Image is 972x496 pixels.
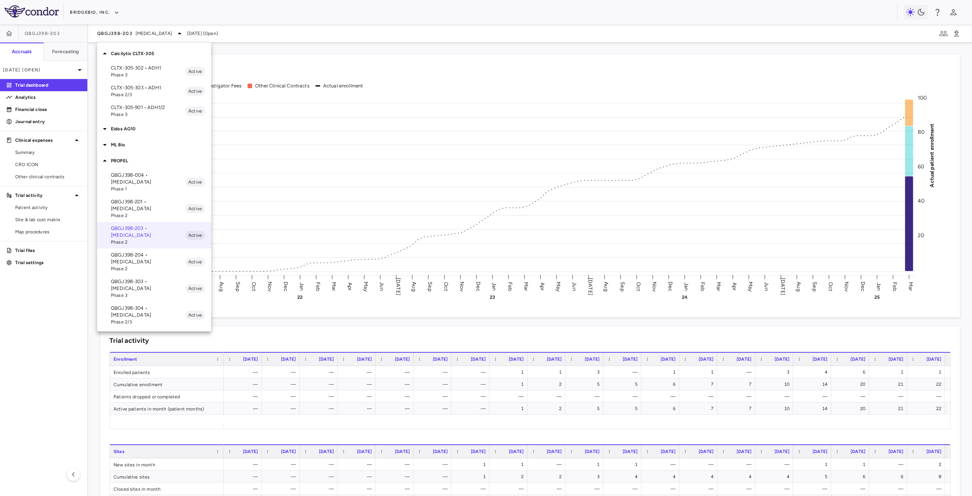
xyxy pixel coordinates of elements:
div: Calcilytix CLTX-305 [97,46,211,62]
span: Phase 3 [111,292,185,299]
div: CLTX-305-303 • ADH1Phase 2/3Active [97,81,211,101]
div: PROPEL [97,153,211,169]
span: Active [185,205,205,212]
span: Active [185,312,205,319]
p: PROPEL [111,157,211,164]
span: Phase 2 [111,265,185,272]
div: QBGJ398-203 • [MEDICAL_DATA]Phase 2Active [97,222,211,249]
span: Phase 3 [111,71,185,78]
span: Active [185,285,205,292]
span: Active [185,108,205,114]
p: ML Bio [111,141,211,148]
div: QBGJ398-004 • [MEDICAL_DATA]Phase 1Active [97,169,211,195]
span: Phase 1 [111,185,185,192]
div: QBGJ398-201 • [MEDICAL_DATA]Phase 2Active [97,195,211,222]
p: QBGJ398-004 • [MEDICAL_DATA] [111,172,185,185]
p: CLTX-305-303 • ADH1 [111,84,185,91]
div: QBGJ398-304 • [MEDICAL_DATA]Phase 2/3Active [97,302,211,328]
span: Active [185,258,205,265]
p: CLTX-305-901 • ADH1/2 [111,104,185,111]
span: Phase 2 [111,212,185,219]
p: Calcilytix CLTX-305 [111,50,211,57]
p: QBGJ398-201 • [MEDICAL_DATA] [111,198,185,212]
span: Active [185,88,205,95]
div: ML Bio [97,137,211,153]
p: Eidos AG10 [111,125,211,132]
span: Phase 2 [111,239,185,246]
span: Phase 2/3 [111,91,185,98]
div: QBGJ398-204 • [MEDICAL_DATA]Phase 2Active [97,249,211,275]
p: QBGJ398-304 • [MEDICAL_DATA] [111,305,185,319]
span: Phase 2/3 [111,319,185,325]
span: Phase 3 [111,111,185,118]
span: Active [185,179,205,185]
span: Active [185,68,205,75]
div: CLTX-305-901 • ADH1/2Phase 3Active [97,101,211,121]
span: Active [185,232,205,239]
p: CLTX-305-302 • ADH1 [111,65,185,71]
div: QBGJ398-303 • [MEDICAL_DATA]Phase 3Active [97,275,211,302]
div: CLTX-305-302 • ADH1Phase 3Active [97,62,211,81]
div: Eidos AG10 [97,121,211,137]
p: QBGJ398-204 • [MEDICAL_DATA] [111,252,185,265]
p: QBGJ398-203 • [MEDICAL_DATA] [111,225,185,239]
p: QBGJ398-303 • [MEDICAL_DATA] [111,278,185,292]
